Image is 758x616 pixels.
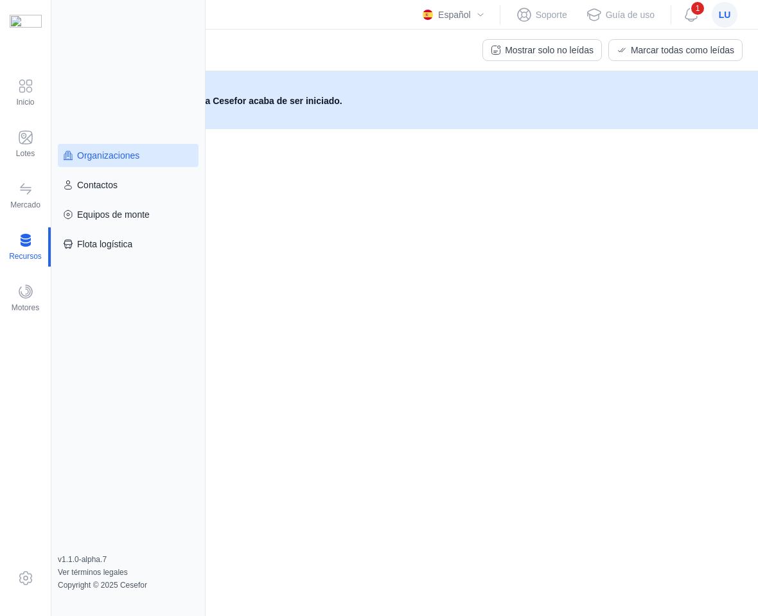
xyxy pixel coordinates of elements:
[608,39,743,61] button: Marcar todas como leídas
[482,39,602,61] button: Mostrar solo no leídas
[606,8,655,21] div: Guía de uso
[58,554,198,565] div: v1.1.0-alpha.7
[511,4,573,26] button: Soporte
[12,303,39,313] div: Motores
[77,208,150,221] div: Equipos de monte
[77,179,118,191] div: Contactos
[536,8,567,21] div: Soporte
[58,580,198,590] div: Copyright © 2025 Cesefor
[103,109,342,119] div: [DATE] 14:52
[58,173,198,197] a: Contactos
[16,148,35,159] div: Lotes
[58,568,128,577] a: Ver términos legales
[58,233,198,256] a: Flota logística
[58,203,198,226] a: Equipos de monte
[103,94,342,107] div: Un Trucker con destino a Cesefor acaba de ser iniciado.
[418,3,490,26] div: Español
[631,44,734,57] div: Marcar todas como leídas
[77,238,132,251] div: Flota logística
[505,44,594,57] div: Mostrar solo no leídas
[690,1,705,16] span: 1
[103,82,342,94] div: Trucker iniciado
[16,97,34,107] div: Inicio
[581,4,660,26] button: Guía de uso
[10,200,40,210] div: Mercado
[58,144,198,167] a: Organizaciones
[77,149,139,162] div: Organizaciones
[719,8,731,21] span: lu
[10,15,42,47] img: logoRight.svg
